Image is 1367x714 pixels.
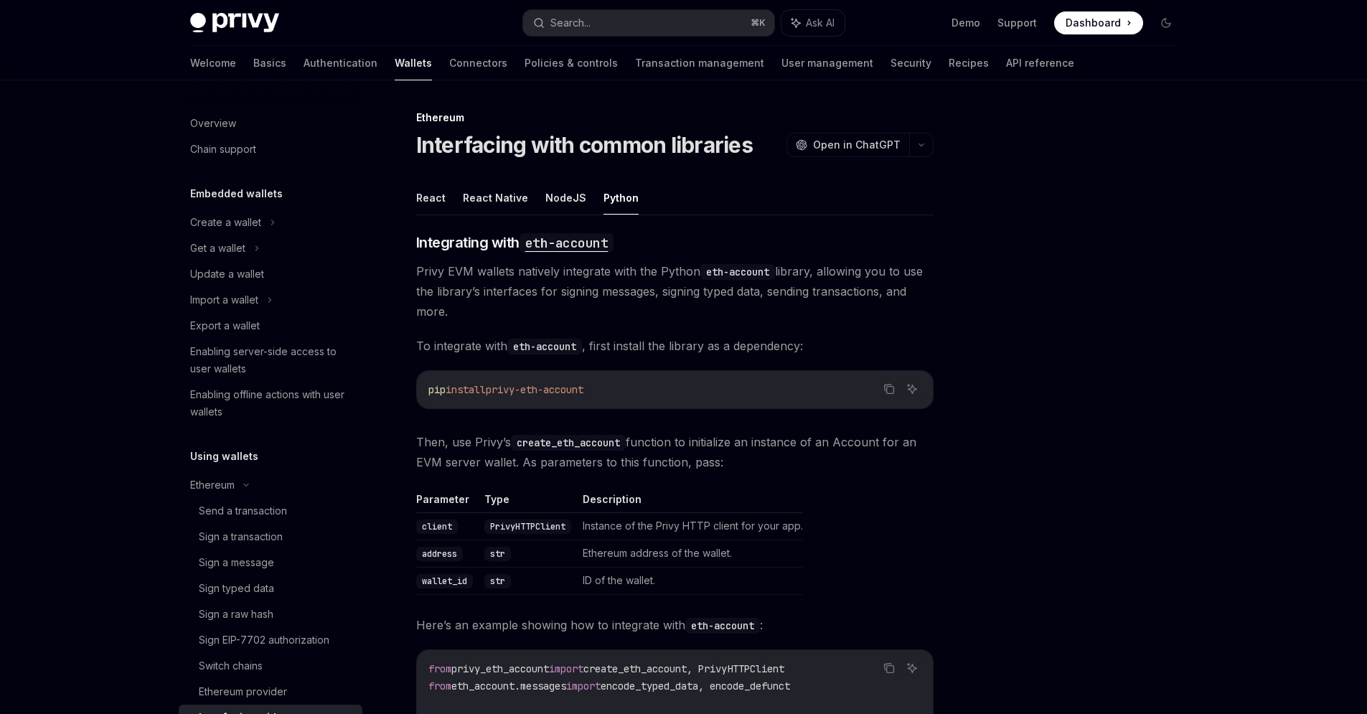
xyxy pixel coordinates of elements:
div: Switch chains [199,657,263,675]
div: Update a wallet [190,266,264,283]
a: Sign typed data [179,576,362,601]
a: Sign a message [179,550,362,576]
code: eth-account [685,618,760,634]
div: Sign a raw hash [199,606,273,623]
code: str [484,547,511,561]
button: Copy the contents from the code block [880,380,898,398]
span: create_eth_account, PrivyHTTPClient [583,662,784,675]
a: Ethereum provider [179,679,362,705]
a: Enabling offline actions with user wallets [179,382,362,425]
th: Parameter [416,492,479,513]
span: from [428,680,451,692]
a: Dashboard [1054,11,1143,34]
div: Import a wallet [190,291,258,309]
a: Export a wallet [179,313,362,339]
a: eth-account [520,234,614,251]
code: create_eth_account [511,435,626,451]
a: Basics [253,46,286,80]
code: client [416,520,458,534]
span: import [566,680,601,692]
a: Authentication [304,46,377,80]
code: eth-account [520,233,614,253]
div: Overview [190,115,236,132]
a: Welcome [190,46,236,80]
span: To integrate with , first install the library as a dependency: [416,336,934,356]
div: Create a wallet [190,214,261,231]
td: ID of the wallet. [577,568,803,595]
a: Policies & controls [525,46,618,80]
span: pip [428,383,446,396]
button: Ask AI [903,380,921,398]
div: Send a transaction [199,502,287,520]
button: React Native [463,181,528,215]
button: Open in ChatGPT [786,133,909,157]
div: Chain support [190,141,256,158]
h5: Embedded wallets [190,185,283,202]
div: Enabling offline actions with user wallets [190,386,354,421]
a: Sign a raw hash [179,601,362,627]
span: from [428,662,451,675]
div: Sign typed data [199,580,274,597]
button: Toggle dark mode [1155,11,1178,34]
code: wallet_id [416,574,473,588]
code: address [416,547,463,561]
code: eth-account [507,339,582,354]
a: Sign a transaction [179,524,362,550]
span: privy_eth_account [451,662,549,675]
a: Support [997,16,1037,30]
span: Ask AI [806,16,835,30]
th: Description [577,492,803,513]
button: Ask AI [781,10,845,36]
img: dark logo [190,13,279,33]
a: Wallets [395,46,432,80]
a: Demo [952,16,980,30]
button: NodeJS [545,181,586,215]
span: Open in ChatGPT [813,138,901,152]
div: Get a wallet [190,240,245,257]
span: privy-eth-account [486,383,583,396]
button: Python [603,181,639,215]
div: Ethereum provider [199,683,287,700]
a: Update a wallet [179,261,362,287]
td: Ethereum address of the wallet. [577,540,803,568]
span: Privy EVM wallets natively integrate with the Python library, allowing you to use the library’s i... [416,261,934,321]
code: str [484,574,511,588]
a: Security [891,46,931,80]
span: Dashboard [1066,16,1121,30]
a: Sign EIP-7702 authorization [179,627,362,653]
button: Search...⌘K [523,10,774,36]
h1: Interfacing with common libraries [416,132,753,158]
div: Export a wallet [190,317,260,334]
a: Enabling server-side access to user wallets [179,339,362,382]
a: Chain support [179,136,362,162]
div: Enabling server-side access to user wallets [190,343,354,377]
span: eth_account.messages [451,680,566,692]
a: API reference [1006,46,1074,80]
code: PrivyHTTPClient [484,520,571,534]
div: Ethereum [190,476,235,494]
span: import [549,662,583,675]
a: User management [781,46,873,80]
div: Ethereum [416,111,934,125]
a: Overview [179,111,362,136]
div: Sign a message [199,554,274,571]
a: Transaction management [635,46,764,80]
span: ⌘ K [751,17,766,29]
a: Recipes [949,46,989,80]
div: Search... [550,14,591,32]
span: Then, use Privy’s function to initialize an instance of an Account for an EVM server wallet. As p... [416,432,934,472]
button: Copy the contents from the code block [880,659,898,677]
div: Sign a transaction [199,528,283,545]
span: install [446,383,486,396]
a: Send a transaction [179,498,362,524]
th: Type [479,492,577,513]
button: React [416,181,446,215]
span: Integrating with [416,232,614,253]
span: Here’s an example showing how to integrate with : [416,615,934,635]
td: Instance of the Privy HTTP client for your app. [577,513,803,540]
div: Sign EIP-7702 authorization [199,631,329,649]
a: Switch chains [179,653,362,679]
a: Connectors [449,46,507,80]
code: eth-account [700,264,775,280]
span: encode_typed_data, encode_defunct [601,680,790,692]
